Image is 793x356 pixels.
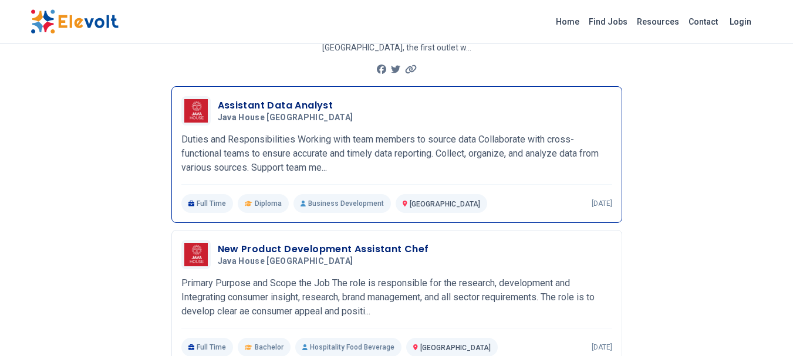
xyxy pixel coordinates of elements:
[181,133,612,175] p: Duties and Responsibilities Working with team members to source data Collaborate with cross-funct...
[255,343,284,352] span: Bachelor
[181,194,234,213] p: Full Time
[255,199,282,208] span: Diploma
[723,10,758,33] a: Login
[218,256,353,267] span: Java House [GEOGRAPHIC_DATA]
[218,113,353,123] span: Java House [GEOGRAPHIC_DATA]
[592,199,612,208] p: [DATE]
[181,96,612,213] a: Java House AfricaAssistant Data AnalystJava House [GEOGRAPHIC_DATA]Duties and Responsibilities Wo...
[184,243,208,266] img: Java House Africa
[420,344,491,352] span: [GEOGRAPHIC_DATA]
[551,12,584,31] a: Home
[184,99,208,123] img: Java House Africa
[293,194,391,213] p: Business Development
[632,12,684,31] a: Resources
[31,9,119,34] img: Elevolt
[218,242,429,256] h3: New Product Development Assistant Chef
[592,343,612,352] p: [DATE]
[410,200,480,208] span: [GEOGRAPHIC_DATA]
[181,276,612,318] p: Primary Purpose and Scope the Job The role is responsible for the research, development and Integ...
[584,12,632,31] a: Find Jobs
[218,99,358,113] h3: Assistant Data Analyst
[684,12,723,31] a: Contact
